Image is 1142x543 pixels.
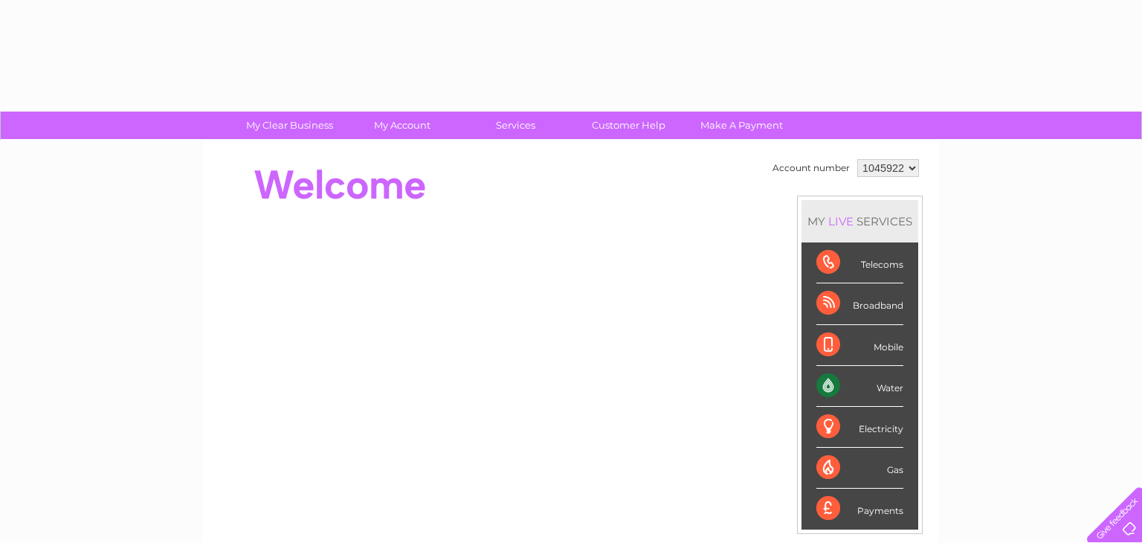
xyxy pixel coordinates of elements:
[825,214,856,228] div: LIVE
[816,407,903,448] div: Electricity
[454,112,577,139] a: Services
[680,112,803,139] a: Make A Payment
[816,283,903,324] div: Broadband
[769,155,854,181] td: Account number
[816,366,903,407] div: Water
[816,448,903,489] div: Gas
[801,200,918,242] div: MY SERVICES
[816,489,903,529] div: Payments
[228,112,351,139] a: My Clear Business
[567,112,690,139] a: Customer Help
[816,242,903,283] div: Telecoms
[816,325,903,366] div: Mobile
[341,112,464,139] a: My Account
